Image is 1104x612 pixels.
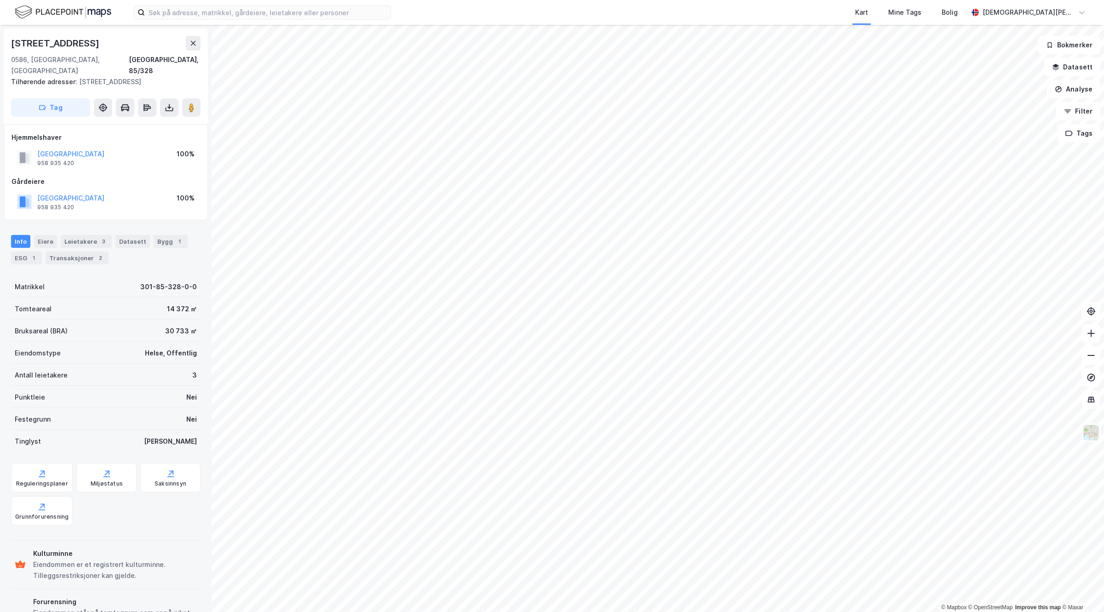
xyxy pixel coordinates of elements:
[11,252,42,264] div: ESG
[16,480,68,487] div: Reguleringsplaner
[91,480,123,487] div: Miljøstatus
[192,370,197,381] div: 3
[1058,568,1104,612] iframe: Chat Widget
[99,237,108,246] div: 3
[46,252,109,264] div: Transaksjoner
[33,548,197,559] div: Kulturminne
[145,6,391,19] input: Søk på adresse, matrikkel, gårdeiere, leietakere eller personer
[1047,80,1100,98] button: Analyse
[1058,124,1100,143] button: Tags
[11,76,193,87] div: [STREET_ADDRESS]
[155,480,186,487] div: Saksinnsyn
[15,436,41,447] div: Tinglyst
[177,193,195,204] div: 100%
[11,78,79,86] span: Tilhørende adresser:
[11,132,200,143] div: Hjemmelshaver
[165,326,197,337] div: 30 733 ㎡
[115,235,150,248] div: Datasett
[15,348,61,359] div: Eiendomstype
[15,303,52,315] div: Tomteareal
[11,98,90,117] button: Tag
[15,513,69,520] div: Grunnforurensning
[1015,604,1061,611] a: Improve this map
[167,303,197,315] div: 14 372 ㎡
[15,4,111,20] img: logo.f888ab2527a4732fd821a326f86c7f29.svg
[15,281,45,292] div: Matrikkel
[177,149,195,160] div: 100%
[15,370,68,381] div: Antall leietakere
[15,414,51,425] div: Festegrunn
[11,54,129,76] div: 0586, [GEOGRAPHIC_DATA], [GEOGRAPHIC_DATA]
[11,176,200,187] div: Gårdeiere
[140,281,197,292] div: 301-85-328-0-0
[942,7,958,18] div: Bolig
[983,7,1075,18] div: [DEMOGRAPHIC_DATA][PERSON_NAME]
[33,596,197,607] div: Forurensning
[1044,58,1100,76] button: Datasett
[941,604,966,611] a: Mapbox
[61,235,112,248] div: Leietakere
[15,392,45,403] div: Punktleie
[175,237,184,246] div: 1
[37,204,74,211] div: 958 935 420
[15,326,68,337] div: Bruksareal (BRA)
[154,235,188,248] div: Bygg
[1082,424,1100,441] img: Z
[968,604,1013,611] a: OpenStreetMap
[186,392,197,403] div: Nei
[145,348,197,359] div: Helse, Offentlig
[855,7,868,18] div: Kart
[888,7,921,18] div: Mine Tags
[34,235,57,248] div: Eiere
[129,54,201,76] div: [GEOGRAPHIC_DATA], 85/328
[33,559,197,581] div: Eiendommen er et registrert kulturminne. Tilleggsrestriksjoner kan gjelde.
[1056,102,1100,120] button: Filter
[11,235,30,248] div: Info
[11,36,101,51] div: [STREET_ADDRESS]
[29,253,38,263] div: 1
[144,436,197,447] div: [PERSON_NAME]
[186,414,197,425] div: Nei
[96,253,105,263] div: 2
[37,160,74,167] div: 958 935 420
[1038,36,1100,54] button: Bokmerker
